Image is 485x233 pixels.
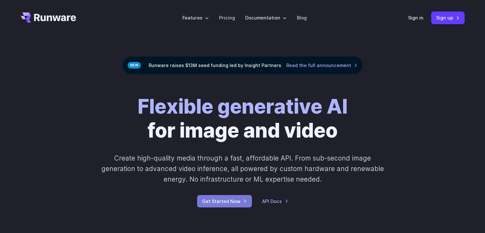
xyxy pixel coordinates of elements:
[297,14,307,21] a: Blog
[138,95,348,143] h1: for image and video
[431,11,465,24] a: Sign up
[262,198,288,205] a: API Docs
[182,14,209,21] label: Features
[21,12,76,23] a: Go to /
[286,62,357,69] a: Read the full announcement
[219,14,235,21] a: Pricing
[100,153,385,185] p: Create high-quality media through a fast, affordable API. From sub-second image generation to adv...
[245,14,287,21] label: Documentation
[408,14,423,21] a: Sign in
[122,56,363,74] div: Runware raises $13M seed funding led by Insight Partners
[197,195,252,207] a: Get Started Now
[138,94,348,118] strong: Flexible generative AI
